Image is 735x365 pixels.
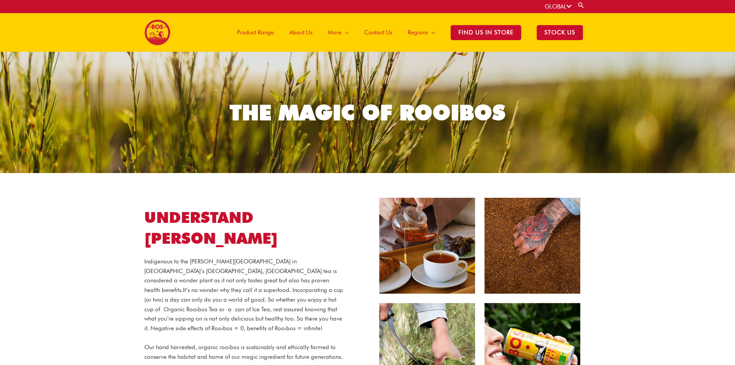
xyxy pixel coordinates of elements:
span: STOCK US [537,25,583,40]
a: GLOBAL [545,3,571,10]
img: BOS logo finals-200px [144,19,171,46]
span: Product Range [237,21,274,44]
a: Product Range [229,13,282,52]
div: THE MAGIC OF ROOIBOS [230,102,505,123]
a: STOCK US [529,13,591,52]
a: Find Us in Store [443,13,529,52]
p: Our hand harvested, organic rooibos is sustainably and ethically farmed to conserve the habitat a... [144,343,345,362]
span: More [328,21,341,44]
span: Contact Us [364,21,392,44]
span: Find Us in Store [451,25,521,40]
a: Regions [400,13,443,52]
span: Regions [408,21,428,44]
span: About Us [289,21,313,44]
nav: Site Navigation [223,13,591,52]
a: Search button [577,2,585,9]
h1: UNDERSTAND [PERSON_NAME] [144,207,345,249]
p: Indigenous to the [PERSON_NAME][GEOGRAPHIC_DATA] in [GEOGRAPHIC_DATA]’s [GEOGRAPHIC_DATA], [GEOGR... [144,257,345,333]
span: It’s no wonder why they call it a superfood. Incorporating a cup (or two) a day can only do you a... [144,287,343,332]
a: Contact Us [357,13,400,52]
a: More [320,13,357,52]
a: About Us [282,13,320,52]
